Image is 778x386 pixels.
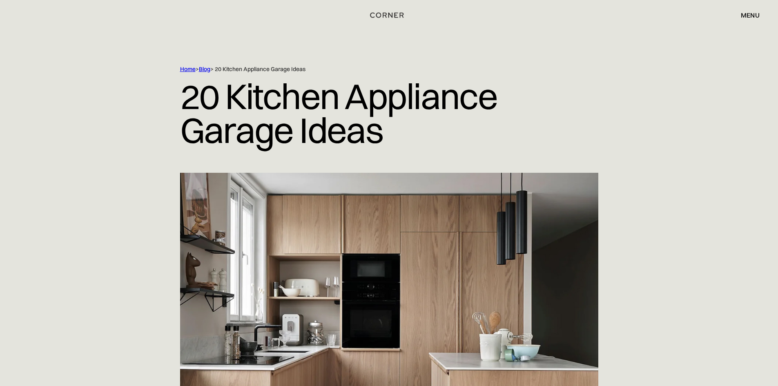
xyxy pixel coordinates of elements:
a: Blog [199,65,210,73]
div: menu [741,12,760,18]
div: > > 20 Kitchen Appliance Garage Ideas [180,65,564,73]
a: Home [180,65,196,73]
div: menu [733,8,760,22]
h1: 20 Kitchen Appliance Garage Ideas [180,73,598,153]
a: home [360,10,418,20]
